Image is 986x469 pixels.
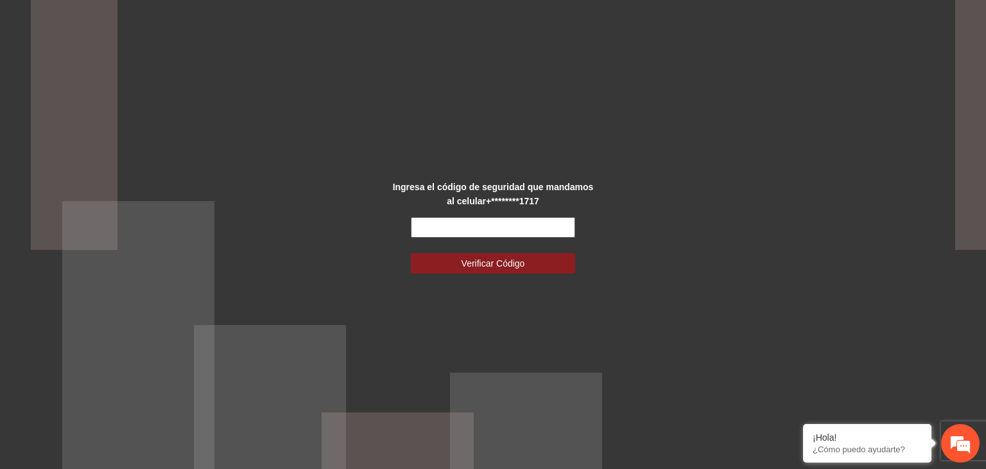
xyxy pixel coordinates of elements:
[411,253,575,274] button: Verificar Código
[462,256,525,270] span: Verificar Código
[211,6,241,37] div: Minimizar ventana de chat en vivo
[813,432,922,443] div: ¡Hola!
[813,445,922,454] p: ¿Cómo puedo ayudarte?
[6,324,245,369] textarea: Escriba su mensaje y pulse “Intro”
[74,158,177,288] span: Estamos en línea.
[67,66,216,82] div: Chatee con nosotros ahora
[393,182,594,206] strong: Ingresa el código de seguridad que mandamos al celular +********1717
